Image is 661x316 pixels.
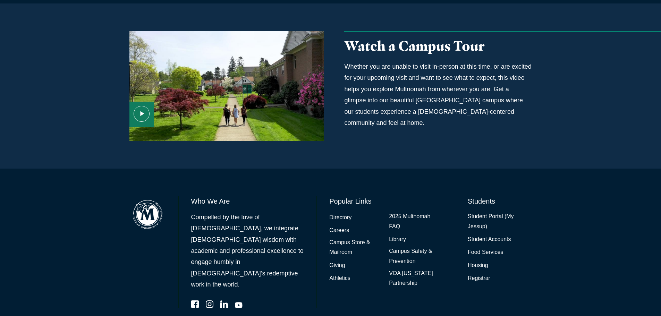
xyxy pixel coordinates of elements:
img: Multnomah Campus of Jessup University logo [129,196,166,233]
p: Whether you are unable to visit in-person at this time, or are excited for your upcoming visit an... [345,61,532,128]
a: Campus Store & Mailroom [329,238,383,258]
a: VOA [US_STATE] Partnership [389,268,442,289]
a: Food Services [468,247,503,257]
a: Student Accounts [468,234,511,245]
h6: Who We Are [191,196,304,206]
a: LinkedIn [220,300,228,308]
h6: Students [468,196,532,206]
p: Compelled by the love of [DEMOGRAPHIC_DATA], we integrate [DEMOGRAPHIC_DATA] wisdom with academic... [191,212,304,290]
h6: Popular Links [329,196,442,206]
a: Athletics [329,273,350,283]
a: Giving [329,261,345,271]
a: Student Portal (My Jessup) [468,212,532,232]
a: Instagram [206,300,213,308]
h3: Watch a Campus Tour [345,38,532,54]
a: Campus Tour [129,31,324,141]
a: Careers [329,225,349,236]
a: YouTube [235,300,243,308]
a: Facebook [191,300,199,308]
a: Registrar [468,273,490,283]
a: 2025 Multnomah FAQ [389,212,442,232]
a: Housing [468,261,488,271]
a: Directory [329,213,351,223]
a: Campus Safety & Prevention [389,246,442,266]
a: Library [389,234,406,245]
